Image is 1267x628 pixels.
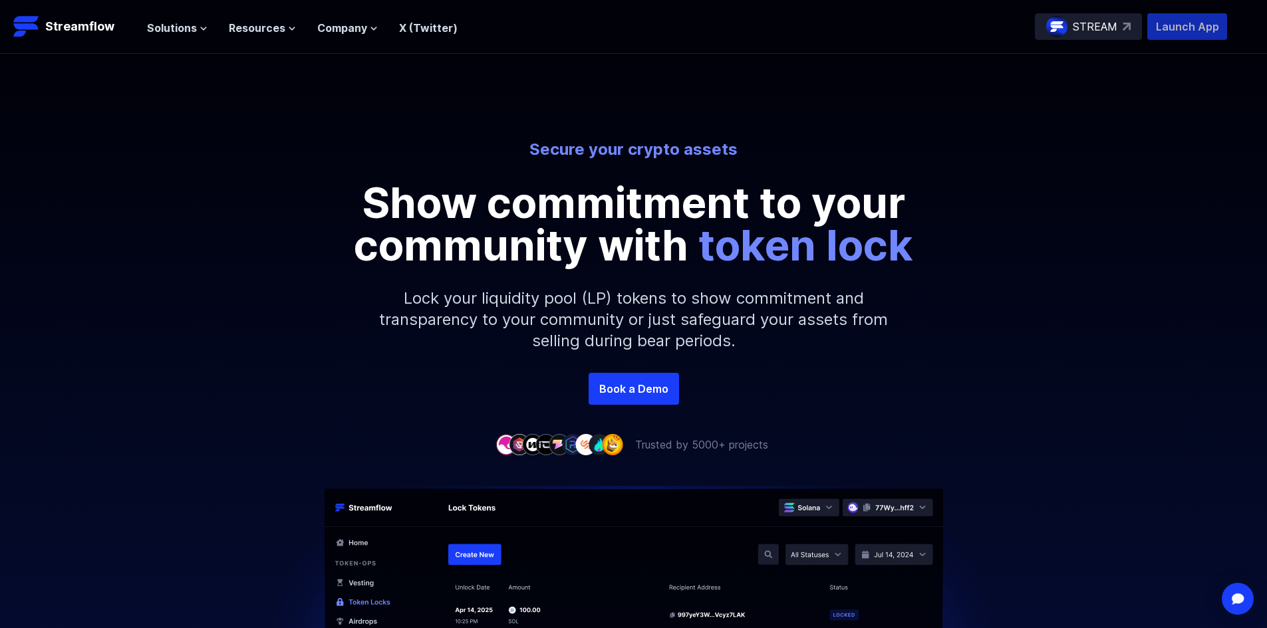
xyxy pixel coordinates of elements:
span: token lock [698,219,913,270]
img: company-3 [522,434,543,455]
img: company-4 [535,434,557,455]
img: company-7 [575,434,597,455]
p: STREAM [1073,19,1117,35]
img: company-1 [495,434,517,455]
div: Open Intercom Messenger [1222,583,1254,615]
a: Streamflow [13,13,134,40]
img: Streamflow Logo [13,13,40,40]
a: STREAM [1035,13,1142,40]
span: Resources [229,20,285,36]
span: Company [317,20,367,36]
img: streamflow-logo-circle.png [1046,16,1067,37]
img: company-8 [589,434,610,455]
p: Lock your liquidity pool (LP) tokens to show commitment and transparency to your community or jus... [348,266,920,373]
img: company-5 [549,434,570,455]
img: company-6 [562,434,583,455]
img: company-2 [509,434,530,455]
a: Book a Demo [589,373,679,405]
p: Show commitment to your community with [335,181,933,266]
button: Solutions [147,20,208,36]
p: Secure your crypto assets [265,139,1002,160]
button: Company [317,20,378,36]
span: Solutions [147,20,197,36]
p: Streamflow [45,17,114,36]
img: top-right-arrow.svg [1123,23,1131,31]
img: company-9 [602,434,623,455]
p: Trusted by 5000+ projects [635,437,768,453]
button: Launch App [1147,13,1227,40]
button: Resources [229,20,296,36]
a: X (Twitter) [399,21,458,35]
